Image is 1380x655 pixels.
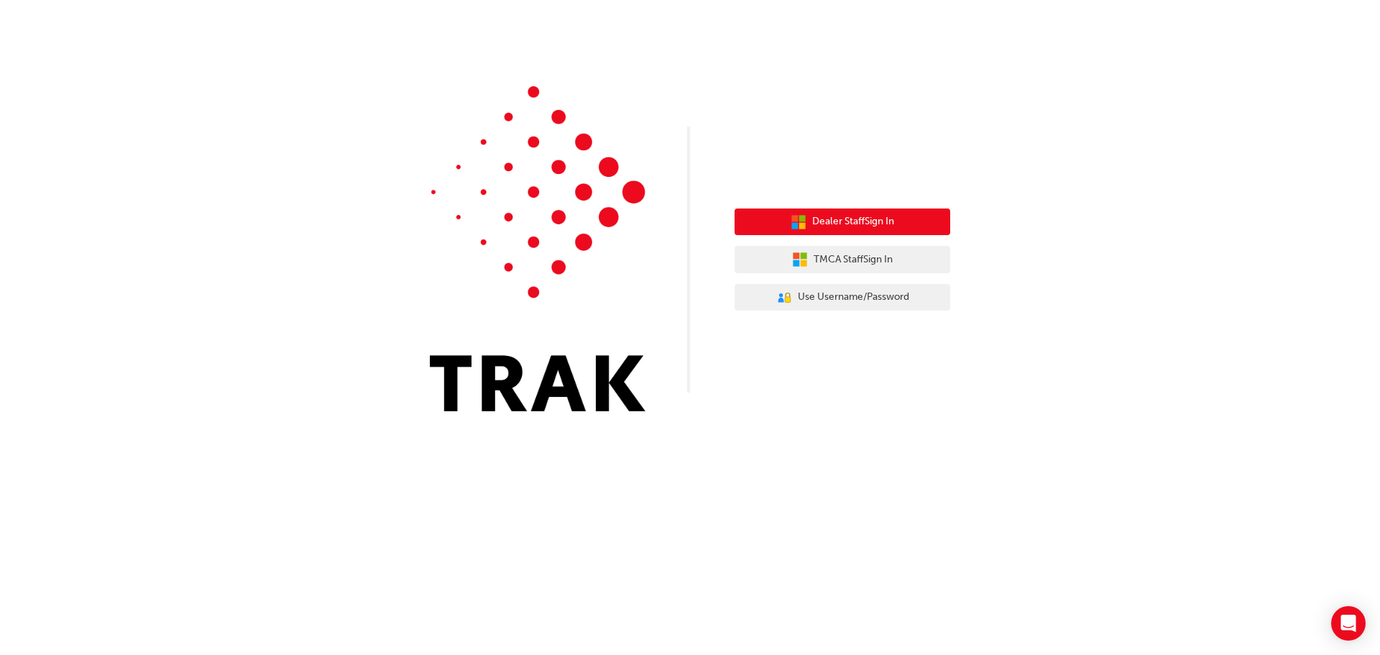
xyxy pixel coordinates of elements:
[1331,606,1366,641] div: Open Intercom Messenger
[812,214,894,230] span: Dealer Staff Sign In
[735,246,950,273] button: TMCA StaffSign In
[735,284,950,311] button: Use Username/Password
[798,289,909,306] span: Use Username/Password
[430,86,645,411] img: Trak
[735,209,950,236] button: Dealer StaffSign In
[814,252,893,268] span: TMCA Staff Sign In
